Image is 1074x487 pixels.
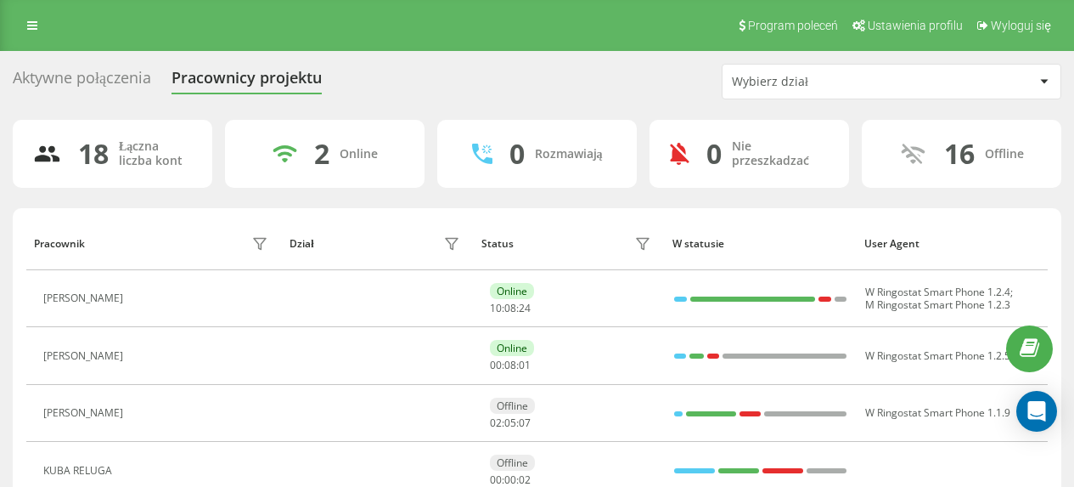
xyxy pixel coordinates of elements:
[78,138,109,170] div: 18
[944,138,975,170] div: 16
[314,138,329,170] div: 2
[519,416,531,430] span: 07
[504,301,516,315] span: 08
[43,292,127,304] div: [PERSON_NAME]
[865,285,1010,299] span: W Ringostat Smart Phone 1.2.4
[535,147,603,161] div: Rozmawiają
[481,238,514,250] div: Status
[43,350,127,362] div: [PERSON_NAME]
[43,407,127,419] div: [PERSON_NAME]
[290,238,313,250] div: Dział
[13,69,151,95] div: Aktywne połączenia
[490,417,531,429] div: : :
[706,138,722,170] div: 0
[519,301,531,315] span: 24
[43,465,116,477] div: KUBA RELUGA
[490,398,535,414] div: Offline
[504,416,516,430] span: 05
[34,238,85,250] div: Pracownik
[490,455,535,471] div: Offline
[748,19,838,32] span: Program poleceń
[519,358,531,372] span: 01
[490,358,502,372] span: 00
[490,340,534,356] div: Online
[672,238,848,250] div: W statusie
[865,348,1010,363] span: W Ringostat Smart Phone 1.2.5
[732,139,829,168] div: Nie przeszkadzać
[519,473,531,487] span: 02
[490,283,534,299] div: Online
[490,473,502,487] span: 00
[490,303,531,314] div: : :
[732,75,935,89] div: Wybierz dział
[490,301,502,315] span: 10
[119,139,192,168] div: Łączna liczba kont
[865,405,1010,420] span: W Ringostat Smart Phone 1.1.9
[865,297,1010,312] span: M Ringostat Smart Phone 1.2.3
[868,19,963,32] span: Ustawienia profilu
[490,360,531,371] div: : :
[504,473,516,487] span: 00
[985,147,1024,161] div: Offline
[172,69,322,95] div: Pracownicy projektu
[509,138,525,170] div: 0
[490,474,531,486] div: : :
[991,19,1051,32] span: Wyloguj się
[1016,391,1057,432] div: Open Intercom Messenger
[340,147,378,161] div: Online
[864,238,1040,250] div: User Agent
[504,358,516,372] span: 08
[490,416,502,430] span: 02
